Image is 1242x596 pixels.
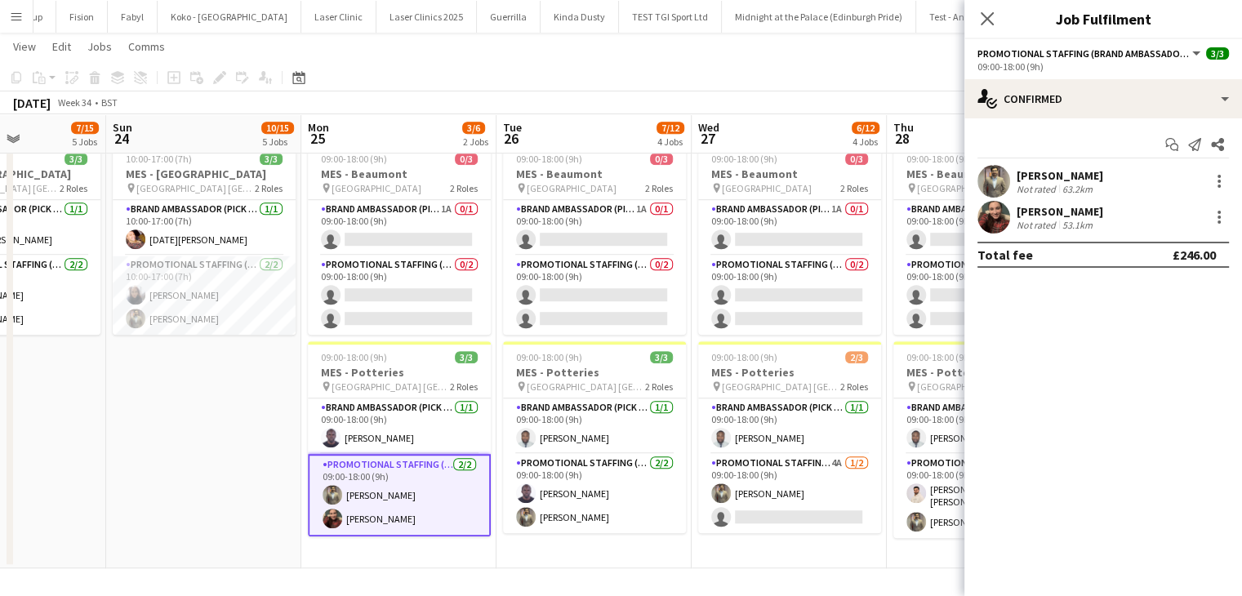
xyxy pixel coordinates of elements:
div: Not rated [1017,219,1059,231]
span: 24 [110,129,132,148]
a: View [7,36,42,57]
app-card-role: Brand Ambassador (Pick up)1/110:00-17:00 (7h)[DATE][PERSON_NAME] [113,200,296,256]
div: [PERSON_NAME] [1017,168,1103,183]
span: 7/15 [71,122,99,134]
span: 3/6 [462,122,485,134]
span: 2 Roles [450,380,478,393]
span: [GEOGRAPHIC_DATA] [GEOGRAPHIC_DATA] [527,380,645,393]
span: [GEOGRAPHIC_DATA] [GEOGRAPHIC_DATA] [332,380,450,393]
div: 09:00-18:00 (9h)3/3MES - Potteries [GEOGRAPHIC_DATA] [GEOGRAPHIC_DATA]2 RolesBrand Ambassador (Pi... [503,341,686,533]
div: Total fee [977,247,1033,263]
span: Promotional Staffing (Brand Ambassadors) [977,47,1190,60]
span: [GEOGRAPHIC_DATA] [332,182,421,194]
span: 10:00-17:00 (7h) [126,153,192,165]
span: 09:00-18:00 (9h) [906,351,973,363]
span: 2 Roles [840,380,868,393]
app-card-role: Promotional Staffing (Brand Ambassadors)4A1/209:00-18:00 (9h)[PERSON_NAME] [698,454,881,533]
span: 3/3 [455,351,478,363]
span: 7/12 [657,122,684,134]
h3: MES - Beaumont [893,167,1076,181]
app-card-role: Brand Ambassador (Pick up)1A0/109:00-18:00 (9h) [503,200,686,256]
span: 3/3 [260,153,283,165]
h3: MES - Beaumont [503,167,686,181]
button: Koko - [GEOGRAPHIC_DATA] [158,1,301,33]
app-job-card: 10:00-17:00 (7h)3/3MES - [GEOGRAPHIC_DATA] [GEOGRAPHIC_DATA] [GEOGRAPHIC_DATA]2 RolesBrand Ambass... [113,143,296,335]
span: [GEOGRAPHIC_DATA] [GEOGRAPHIC_DATA] [722,380,840,393]
button: Midnight at the Palace (Edinburgh Pride) [722,1,916,33]
app-card-role: Promotional Staffing (Brand Ambassadors)0/209:00-18:00 (9h) [308,256,491,335]
span: 09:00-18:00 (9h) [516,351,582,363]
a: Edit [46,36,78,57]
span: [GEOGRAPHIC_DATA] [GEOGRAPHIC_DATA] [917,380,1035,393]
app-job-card: 09:00-18:00 (9h)3/3MES - Potteries [GEOGRAPHIC_DATA] [GEOGRAPHIC_DATA]2 RolesBrand Ambassador (Pi... [308,341,491,536]
app-card-role: Brand Ambassador (Pick up)1/109:00-18:00 (9h)[PERSON_NAME] [308,398,491,454]
span: 09:00-18:00 (9h) [516,153,582,165]
span: 09:00-18:00 (9h) [321,351,387,363]
span: 6/12 [852,122,879,134]
app-card-role: Brand Ambassador (Pick up)1/109:00-18:00 (9h)[PERSON_NAME] [698,398,881,454]
app-card-role: Promotional Staffing (Brand Ambassadors)2/209:00-18:00 (9h)[PERSON_NAME][PERSON_NAME] [503,454,686,533]
button: Test - Anatomy [916,1,1006,33]
span: 0/3 [455,153,478,165]
span: 2 Roles [450,182,478,194]
app-card-role: Brand Ambassador (Pick up)1/109:00-18:00 (9h)[PERSON_NAME] [503,398,686,454]
app-card-role: Brand Ambassador (Pick up)1A0/109:00-18:00 (9h) [308,200,491,256]
span: 09:00-18:00 (9h) [711,351,777,363]
span: Tue [503,120,522,135]
span: 2 Roles [60,182,87,194]
div: 53.1km [1059,219,1096,231]
div: BST [101,96,118,109]
span: 0/3 [845,153,868,165]
span: 3/3 [65,153,87,165]
div: 5 Jobs [262,136,293,148]
span: 27 [696,129,719,148]
span: Mon [308,120,329,135]
app-job-card: 09:00-18:00 (9h)0/3MES - Beaumont [GEOGRAPHIC_DATA]2 RolesBrand Ambassador (Pick up)1A0/109:00-18... [893,143,1076,335]
button: Fision [56,1,108,33]
div: 09:00-18:00 (9h)0/3MES - Beaumont [GEOGRAPHIC_DATA]2 RolesBrand Ambassador (Pick up)1A0/109:00-18... [503,143,686,335]
app-card-role: Brand Ambassador (Pick up)1/109:00-18:00 (9h)[PERSON_NAME] [893,398,1076,454]
div: Not rated [1017,183,1059,195]
span: 28 [891,129,914,148]
div: [PERSON_NAME] [1017,204,1103,219]
button: Fabyl [108,1,158,33]
a: Comms [122,36,171,57]
app-card-role: Promotional Staffing (Brand Ambassadors)0/209:00-18:00 (9h) [893,256,1076,335]
app-card-role: Promotional Staffing (Brand Ambassadors)0/209:00-18:00 (9h) [503,256,686,335]
app-card-role: Brand Ambassador (Pick up)1A0/109:00-18:00 (9h) [698,200,881,256]
span: 2 Roles [255,182,283,194]
span: View [13,39,36,54]
span: 26 [501,129,522,148]
div: 4 Jobs [657,136,683,148]
span: 09:00-18:00 (9h) [711,153,777,165]
span: 3/3 [1206,47,1229,60]
span: Thu [893,120,914,135]
a: Jobs [81,36,118,57]
span: 09:00-18:00 (9h) [906,153,973,165]
app-card-role: Brand Ambassador (Pick up)1A0/109:00-18:00 (9h) [893,200,1076,256]
span: [GEOGRAPHIC_DATA] [917,182,1007,194]
span: [GEOGRAPHIC_DATA] [527,182,617,194]
app-job-card: 09:00-18:00 (9h)0/3MES - Beaumont [GEOGRAPHIC_DATA]2 RolesBrand Ambassador (Pick up)1A0/109:00-18... [308,143,491,335]
app-job-card: 09:00-18:00 (9h)2/3MES - Potteries [GEOGRAPHIC_DATA] [GEOGRAPHIC_DATA]2 RolesBrand Ambassador (Pi... [698,341,881,533]
span: [GEOGRAPHIC_DATA] [GEOGRAPHIC_DATA] [136,182,255,194]
span: 0/3 [650,153,673,165]
button: Laser Clinics 2025 [376,1,477,33]
div: [DATE] [13,95,51,111]
app-card-role: Promotional Staffing (Brand Ambassadors)2/209:00-18:00 (9h)[PERSON_NAME][PERSON_NAME] [308,454,491,536]
div: 2 Jobs [463,136,488,148]
app-job-card: 09:00-18:00 (9h)0/3MES - Beaumont [GEOGRAPHIC_DATA]2 RolesBrand Ambassador (Pick up)1A0/109:00-18... [698,143,881,335]
span: 3/3 [650,351,673,363]
h3: Job Fulfilment [964,8,1242,29]
div: 5 Jobs [72,136,98,148]
span: 09:00-18:00 (9h) [321,153,387,165]
span: Comms [128,39,165,54]
span: Jobs [87,39,112,54]
app-job-card: 09:00-18:00 (9h)3/3MES - Potteries [GEOGRAPHIC_DATA] [GEOGRAPHIC_DATA]2 RolesBrand Ambassador (Pi... [893,341,1076,538]
span: 10/15 [261,122,294,134]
